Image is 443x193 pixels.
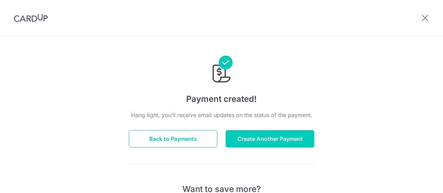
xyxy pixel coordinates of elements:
[129,93,314,105] h4: Payment created!
[14,14,48,22] img: CardUp
[129,111,314,119] p: Hang tight, you’ll receive email updates on the status of the payment.
[129,130,217,147] button: Back to Payments
[210,56,233,85] img: Payments
[226,130,314,147] button: Create Another Payment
